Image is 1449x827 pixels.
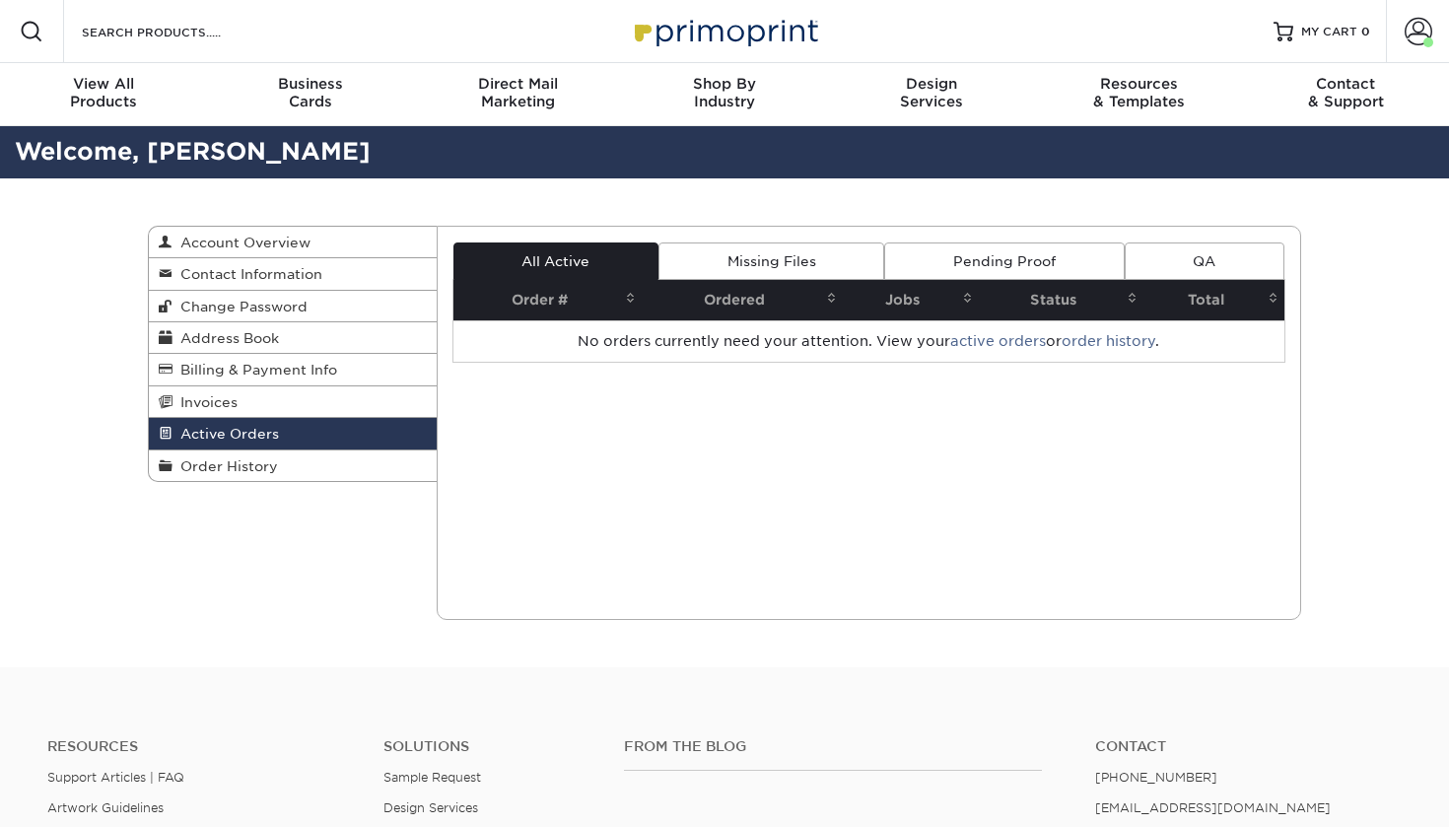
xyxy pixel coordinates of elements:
span: Shop By [621,75,828,93]
div: Cards [207,75,414,110]
a: Active Orders [149,418,437,449]
a: Change Password [149,291,437,322]
span: Order History [172,458,278,474]
span: Account Overview [172,235,310,250]
a: Contact& Support [1242,63,1449,126]
a: Order History [149,450,437,481]
td: No orders currently need your attention. View your or . [453,320,1285,362]
span: Active Orders [172,426,279,442]
a: Contact Information [149,258,437,290]
iframe: Google Customer Reviews [5,767,168,820]
span: Contact [1242,75,1449,93]
a: Resources& Templates [1035,63,1242,126]
a: Account Overview [149,227,437,258]
th: Jobs [843,280,979,320]
span: Billing & Payment Info [172,362,337,378]
a: [EMAIL_ADDRESS][DOMAIN_NAME] [1095,800,1331,815]
span: Business [207,75,414,93]
span: Direct Mail [414,75,621,93]
span: Change Password [172,299,308,314]
th: Ordered [642,280,843,320]
a: All Active [453,242,658,280]
a: BusinessCards [207,63,414,126]
a: Contact [1095,738,1402,755]
a: [PHONE_NUMBER] [1095,770,1217,785]
div: Industry [621,75,828,110]
a: Shop ByIndustry [621,63,828,126]
a: order history [1062,333,1155,349]
span: Address Book [172,330,279,346]
span: 0 [1361,25,1370,38]
img: Primoprint [626,10,823,52]
span: MY CART [1301,24,1357,40]
a: Address Book [149,322,437,354]
th: Status [979,280,1143,320]
a: Billing & Payment Info [149,354,437,385]
a: Invoices [149,386,437,418]
a: Pending Proof [884,242,1124,280]
th: Total [1143,280,1284,320]
span: Design [828,75,1035,93]
a: QA [1125,242,1284,280]
span: Contact Information [172,266,322,282]
h4: Resources [47,738,354,755]
a: Sample Request [383,770,481,785]
a: Missing Files [658,242,884,280]
a: active orders [950,333,1046,349]
h4: Solutions [383,738,594,755]
h4: From the Blog [624,738,1042,755]
a: DesignServices [828,63,1035,126]
th: Order # [453,280,642,320]
input: SEARCH PRODUCTS..... [80,20,272,43]
div: Marketing [414,75,621,110]
a: Direct MailMarketing [414,63,621,126]
span: Resources [1035,75,1242,93]
a: Design Services [383,800,478,815]
div: & Templates [1035,75,1242,110]
span: Invoices [172,394,238,410]
div: & Support [1242,75,1449,110]
div: Services [828,75,1035,110]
